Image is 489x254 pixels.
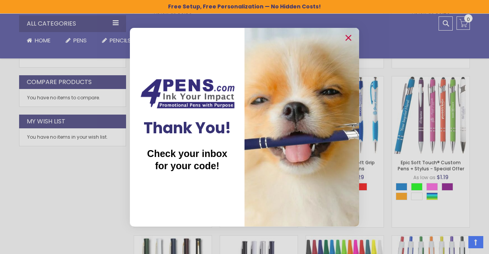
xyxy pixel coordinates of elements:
[138,77,237,111] img: Couch
[244,28,359,226] img: b2d7038a-49cb-4a70-a7cc-c7b8314b33fd.jpeg
[342,32,355,44] button: Close dialog
[144,117,231,139] span: Thank You!
[147,148,227,171] span: Check your inbox for your code!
